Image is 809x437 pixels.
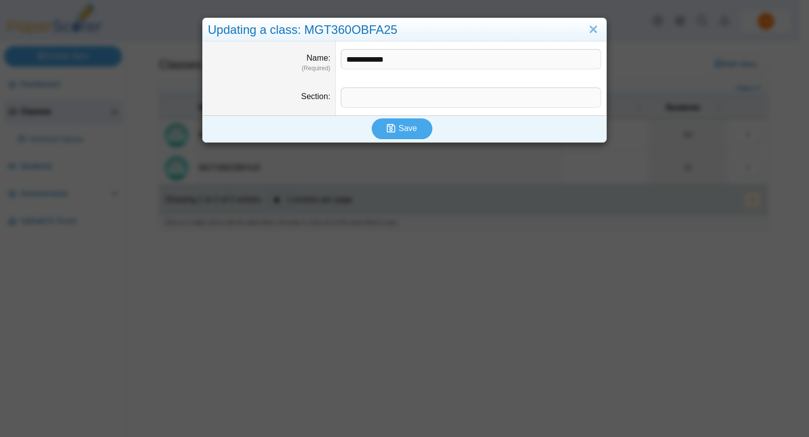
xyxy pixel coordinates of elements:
[203,18,606,42] div: Updating a class: MGT360OBFA25
[398,124,417,133] span: Save
[372,118,432,139] button: Save
[306,54,330,62] label: Name
[208,64,330,73] dfn: (Required)
[586,21,601,38] a: Close
[301,92,331,101] label: Section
